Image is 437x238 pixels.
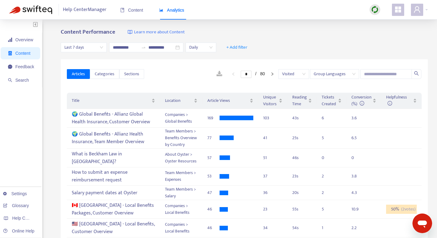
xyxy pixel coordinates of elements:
li: 1/80 [241,70,265,78]
div: 2.2 [351,225,364,231]
img: Swifteq [9,6,52,14]
span: Helpfulness [386,94,407,107]
img: sync.dc5367851b00ba804db3.png [371,6,379,13]
span: search [414,71,419,76]
span: Help Centers [12,216,37,221]
div: Salary payment dates at Oyster [72,188,155,198]
div: 3.6 [351,115,364,121]
span: to [141,45,146,50]
div: 77 [207,135,220,141]
span: Reading Time [292,94,307,107]
th: Reading Time [287,93,317,109]
span: / [255,71,256,76]
span: right [270,72,274,76]
div: 46 s [292,154,312,161]
div: 3.8 [351,173,364,180]
button: left [228,70,238,78]
div: 6.5 [351,135,364,141]
button: right [267,70,277,78]
span: Last 7 days [64,43,103,52]
span: user [413,6,421,13]
div: 🌍 Global Benefits - Allianz Global Health Insurance, Customer Overview [72,109,155,127]
div: How to submit an expense reimbursement request [72,168,155,185]
td: About Oyster > Oyster Resources [160,149,202,167]
span: Content [120,8,143,13]
span: appstore [394,6,402,13]
td: Companies > Local Benefits [160,219,202,237]
div: 36 [263,189,282,196]
span: Analytics [159,8,184,13]
div: 53 [207,173,220,180]
div: 37 [263,173,282,180]
div: 🇨🇦 [GEOGRAPHIC_DATA] - Local Benefits Packages, Customer Overview [72,200,155,218]
td: Team Members > Benefits Overview by Country [160,128,202,149]
span: message [8,65,12,69]
span: + Add filter [226,44,247,51]
span: area-chart [159,8,163,12]
div: 2 [322,189,334,196]
span: left [232,72,235,76]
div: 23 s [292,173,312,180]
span: ( 2 votes) [401,206,416,213]
span: Learn more about Content [134,29,185,36]
b: Content Performance [61,27,115,37]
a: Glossary [3,203,29,208]
div: 5 [322,206,334,213]
th: Location [160,93,202,109]
div: 41 [263,135,282,141]
button: Sections [119,69,144,79]
td: Team Members > Expenses [160,167,202,186]
span: Overview [15,37,33,42]
th: Article Views [202,93,258,109]
a: Settings [3,191,27,196]
span: Search [15,78,29,83]
div: 🌍 Global Benefits - Allianz Health Insurance, Team Member Overview [72,129,155,147]
div: 23 [263,206,282,213]
div: 55 s [292,206,312,213]
span: Help Center Manager [63,4,106,16]
div: What is Beckham Law in [GEOGRAPHIC_DATA]? [72,149,155,167]
div: 0 [351,154,364,161]
div: 5 [322,135,334,141]
span: book [120,8,125,12]
td: Companies > Global Benefits [160,109,202,128]
div: 34 [263,225,282,231]
span: Content [15,51,30,56]
li: Next Page [267,70,277,78]
span: Feedback [15,64,34,69]
th: Title [67,93,160,109]
div: 103 [263,115,282,121]
div: 46 [207,206,220,213]
span: Unique Visitors [263,94,278,107]
div: 20 s [292,189,312,196]
div: 169 [207,115,220,121]
span: swap-right [141,45,146,50]
span: signal [8,38,12,42]
div: 46 [207,225,220,231]
button: Articles [67,69,90,79]
div: 0 [322,154,334,161]
th: Unique Visitors [258,93,287,109]
div: 🇺🇸 [GEOGRAPHIC_DATA] - Local Benefits, Customer Overview [72,219,155,237]
img: image-link [128,30,132,35]
span: Article Views [207,97,248,104]
div: 54 s [292,225,312,231]
div: 43 s [292,115,312,121]
div: 51 [263,154,282,161]
span: Categories [95,71,114,77]
div: 47 [207,189,220,196]
button: + Add filter [222,43,252,52]
div: 10.9 [351,206,364,213]
div: 50 % [386,205,417,214]
span: Tickets Created [322,94,337,107]
a: Online Help [3,229,34,233]
span: Sections [124,71,139,77]
div: 57 [207,154,220,161]
td: Companies > Local Benefits [160,200,202,219]
td: Team Members > Salary [160,186,202,200]
th: Tickets Created [317,93,347,109]
span: Daily [189,43,213,52]
span: container [8,51,12,55]
div: 25 s [292,135,312,141]
span: search [8,78,12,82]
